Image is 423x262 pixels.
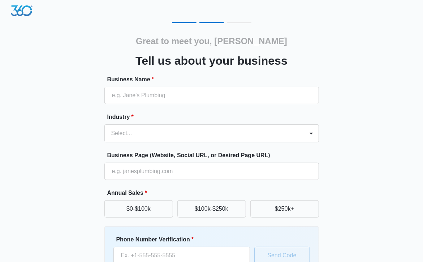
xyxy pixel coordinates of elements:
input: e.g. Jane's Plumbing [104,87,319,104]
button: $0-$100k [104,200,173,218]
h3: Tell us about your business [135,52,288,69]
label: Industry [107,113,322,121]
button: $250k+ [250,200,319,218]
h2: Great to meet you, [PERSON_NAME] [136,35,287,48]
input: e.g. janesplumbing.com [104,163,319,180]
label: Phone Number Verification [116,235,253,244]
label: Business Name [107,75,322,84]
button: $100k-$250k [177,200,246,218]
label: Annual Sales [107,189,322,197]
label: Business Page (Website, Social URL, or Desired Page URL) [107,151,322,160]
